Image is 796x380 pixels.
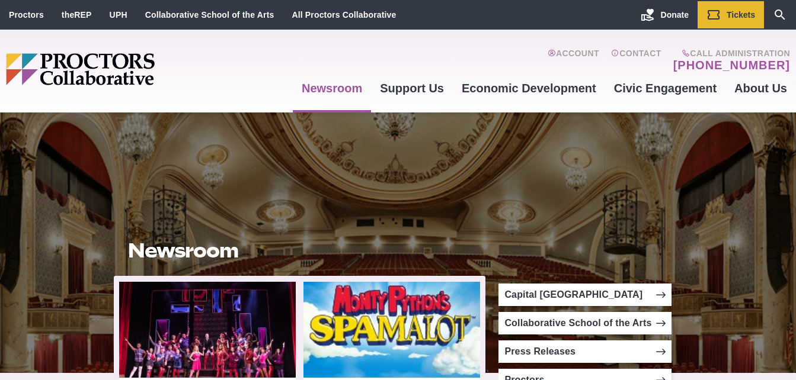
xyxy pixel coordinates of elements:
a: Civic Engagement [605,72,725,104]
a: Search [764,1,796,28]
a: Economic Development [453,72,605,104]
span: Call Administration [670,49,790,58]
a: Account [548,49,599,72]
a: Collaborative School of the Arts [145,10,274,20]
a: Proctors [9,10,44,20]
a: Newsroom [293,72,371,104]
a: Contact [611,49,661,72]
a: [PHONE_NUMBER] [673,58,790,72]
a: Support Us [371,72,453,104]
a: Tickets [698,1,764,28]
img: Proctors logo [6,53,246,85]
a: All Proctors Collaborative [292,10,396,20]
span: Tickets [727,10,755,20]
a: Donate [632,1,698,28]
a: Collaborative School of the Arts [498,312,672,334]
a: theREP [62,10,92,20]
a: UPH [110,10,127,20]
span: Donate [661,10,689,20]
a: Capital [GEOGRAPHIC_DATA] [498,284,672,306]
a: Press Releases [498,340,672,363]
h1: Newsroom [128,239,472,262]
a: About Us [725,72,796,104]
